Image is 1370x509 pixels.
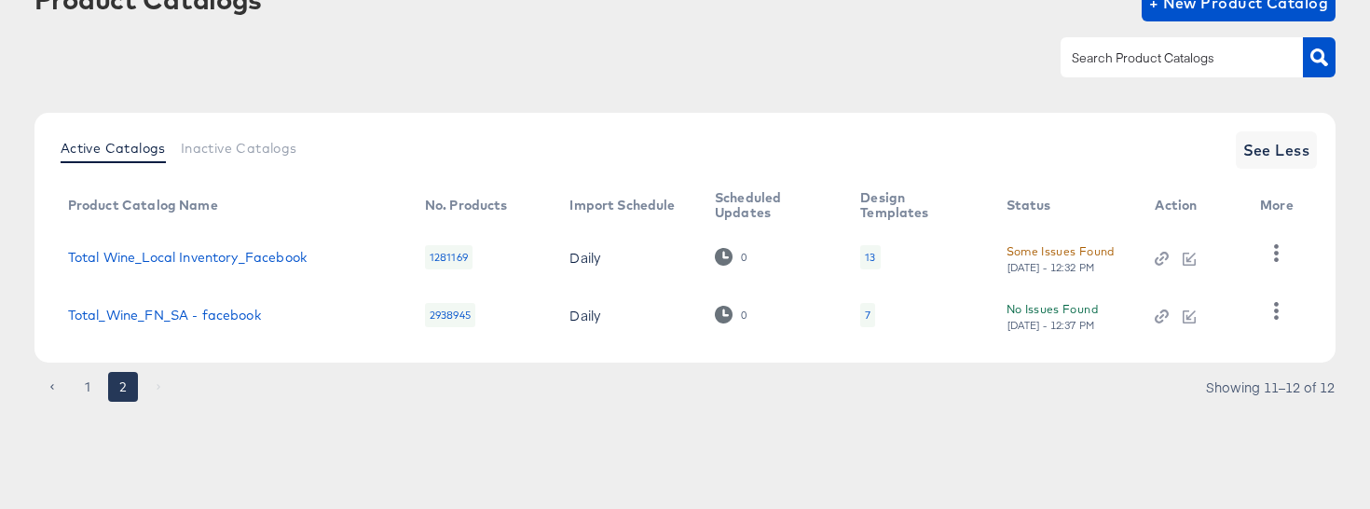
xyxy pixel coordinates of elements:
th: Action [1140,184,1245,228]
div: Scheduled Updates [715,190,823,220]
div: Import Schedule [569,198,675,213]
div: No. Products [425,198,508,213]
div: Some Issues Found [1007,241,1115,261]
div: Design Templates [860,190,968,220]
button: See Less [1236,131,1318,169]
div: 1281169 [425,245,473,269]
span: See Less [1243,137,1310,163]
nav: pagination navigation [34,372,176,402]
div: [DATE] - 12:32 PM [1007,261,1096,274]
div: 2938945 [425,303,475,327]
button: Go to page 1 [73,372,103,402]
td: Daily [555,228,700,286]
button: Go to previous page [37,372,67,402]
a: Total_Wine_FN_SA - facebook [68,308,261,323]
div: 0 [740,309,747,322]
a: Total Wine_Local Inventory_Facebook [68,250,307,265]
div: 0 [715,248,747,266]
input: Search Product Catalogs [1068,48,1267,69]
button: page 2 [108,372,138,402]
div: Product Catalog Name [68,198,218,213]
span: Inactive Catalogs [181,141,297,156]
div: Showing 11–12 of 12 [1205,380,1336,393]
div: 13 [860,245,880,269]
div: 0 [740,251,747,264]
th: More [1245,184,1316,228]
button: Some Issues Found[DATE] - 12:32 PM [1007,241,1115,274]
div: 7 [860,303,875,327]
td: Daily [555,286,700,344]
div: 0 [715,306,747,323]
span: Active Catalogs [61,141,166,156]
th: Status [992,184,1141,228]
div: 7 [865,308,870,323]
div: 13 [865,250,875,265]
